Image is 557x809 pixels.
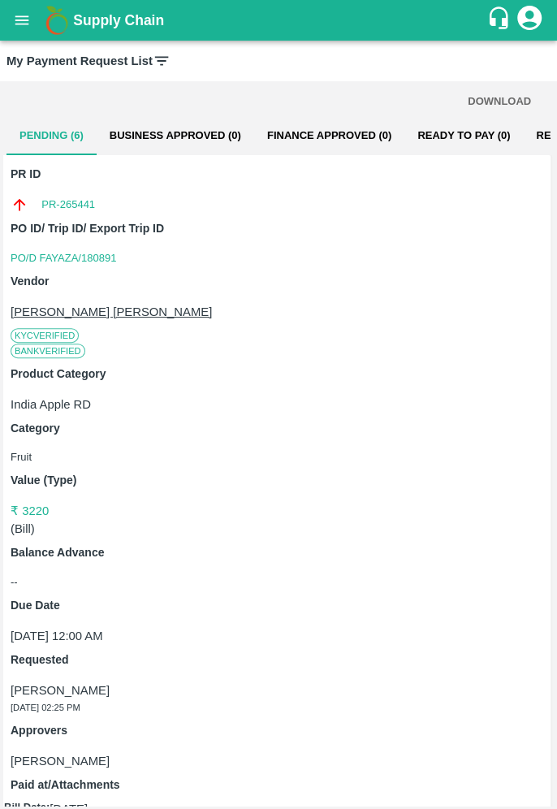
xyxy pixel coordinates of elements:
button: open drawer [3,2,41,39]
p: [DATE] 12:00 AM [11,627,546,645]
b: Supply Chain [73,12,164,28]
p: ( Bill ) [11,520,546,538]
button: Business Approved (0) [97,116,254,155]
p: Approvers [11,722,546,739]
p: ₹ 3220 [11,502,546,520]
p: Balance Advance [11,544,546,561]
p: Vendor [11,273,546,290]
p: Paid at/Attachments [11,777,546,794]
p: Requested [11,651,546,668]
p: [PERSON_NAME] [11,752,546,770]
div: -- [11,574,546,591]
span: Bank Verified [11,344,85,358]
button: DOWNLOAD [461,88,538,116]
div: customer-support [486,6,515,35]
p: [PERSON_NAME] [PERSON_NAME] [11,303,546,321]
p: PR ID [11,166,546,183]
p: Fruit [11,450,546,465]
a: PO/D FAYAZA/180891 [11,252,116,264]
a: PR-265441 [41,197,95,213]
p: Value (Type) [11,472,546,489]
img: logo [41,4,73,37]
button: Finance Approved (0) [254,116,404,155]
p: [PERSON_NAME] [11,681,546,699]
a: Supply Chain [73,9,486,32]
span: [DATE] 02:25 PM [11,703,80,712]
span: KYC Verified [11,328,79,343]
button: Ready To Pay (0) [404,116,523,155]
p: Product Category [11,366,546,383]
div: account of current user [515,3,544,37]
button: Pending (6) [6,116,97,155]
p: Category [11,420,546,437]
div: My Payment Request List [6,50,171,71]
p: Due Date [11,597,546,614]
p: PO ID/ Trip ID/ Export Trip ID [11,220,546,237]
p: India Apple RD [11,396,546,413]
